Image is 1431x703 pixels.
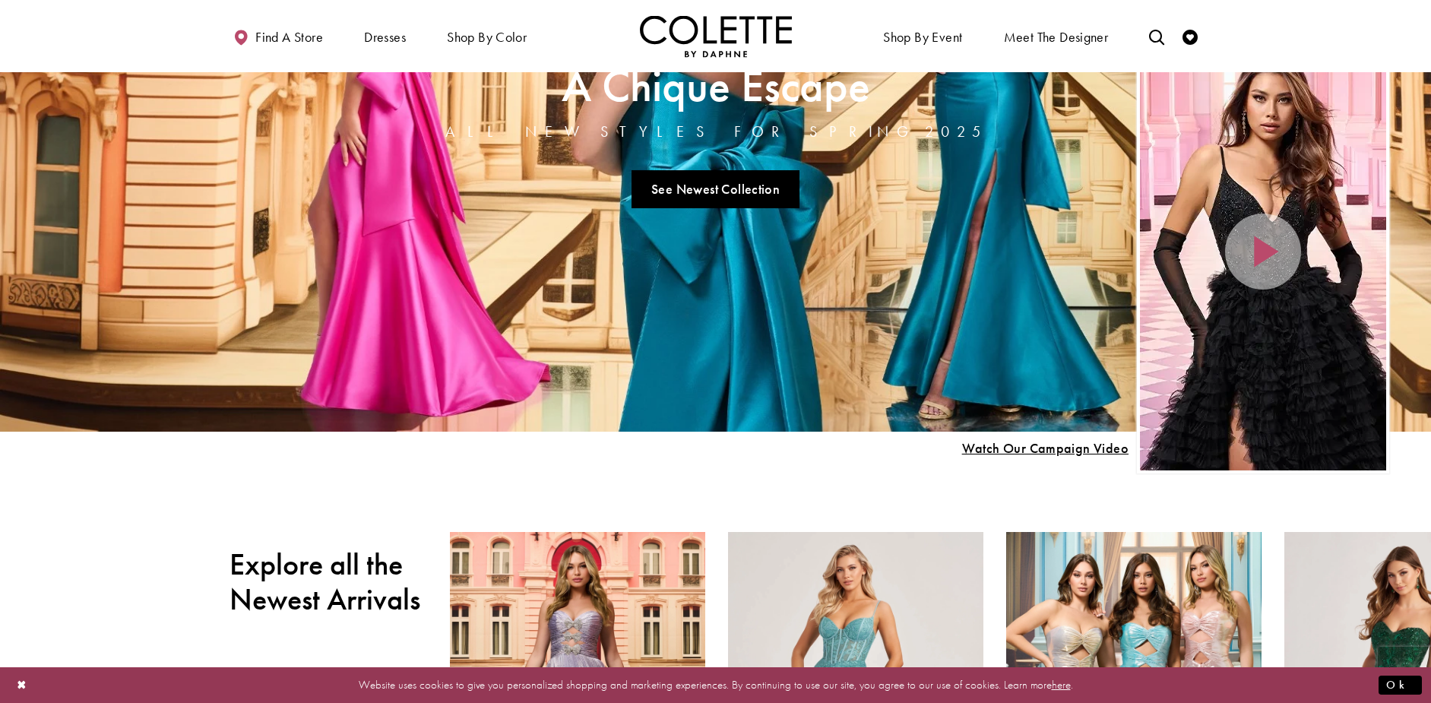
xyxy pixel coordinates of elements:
ul: Slider Links [441,164,991,214]
span: Dresses [364,30,406,45]
a: Toggle search [1145,15,1168,57]
a: here [1052,677,1071,692]
a: See Newest Collection A Chique Escape All New Styles For Spring 2025 [632,170,800,208]
span: Find a store [255,30,323,45]
button: Close Dialog [9,672,35,698]
span: Shop By Event [879,15,966,57]
a: Check Wishlist [1179,15,1201,57]
h2: Explore all the Newest Arrivals [230,547,427,617]
a: Visit Home Page [640,15,792,57]
a: Find a store [230,15,327,57]
span: Shop by color [443,15,530,57]
button: Submit Dialog [1379,676,1422,695]
span: Shop By Event [883,30,962,45]
a: Meet the designer [1000,15,1113,57]
img: Colette by Daphne [640,15,792,57]
span: Dresses [360,15,410,57]
p: Website uses cookies to give you personalized shopping and marketing experiences. By continuing t... [109,675,1322,695]
span: Play Slide #15 Video [961,441,1129,456]
span: Meet the designer [1004,30,1109,45]
span: Shop by color [447,30,527,45]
